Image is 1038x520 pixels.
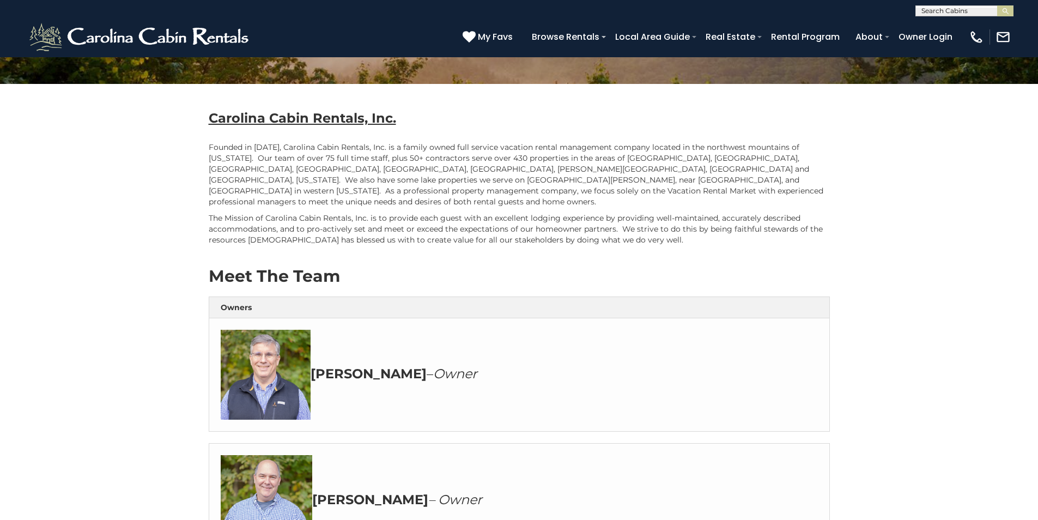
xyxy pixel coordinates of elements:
strong: [PERSON_NAME] [311,366,427,382]
em: Owner [433,366,477,382]
b: Carolina Cabin Rentals, Inc. [209,110,396,126]
img: mail-regular-white.png [995,29,1011,45]
a: About [850,27,888,46]
img: White-1-2.png [27,21,253,53]
p: Founded in [DATE], Carolina Cabin Rentals, Inc. is a family owned full service vacation rental ma... [209,142,830,207]
img: phone-regular-white.png [969,29,984,45]
a: Local Area Guide [610,27,695,46]
a: Owner Login [893,27,958,46]
strong: [PERSON_NAME] [312,492,428,507]
p: The Mission of Carolina Cabin Rentals, Inc. is to provide each guest with an excellent lodging ex... [209,213,830,245]
a: My Favs [463,30,515,44]
a: Rental Program [766,27,845,46]
strong: Meet The Team [209,266,340,286]
a: Real Estate [700,27,761,46]
a: Browse Rentals [526,27,605,46]
em: – Owner [428,492,482,507]
strong: Owners [221,303,252,312]
span: My Favs [478,30,513,44]
h3: – [221,330,818,420]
